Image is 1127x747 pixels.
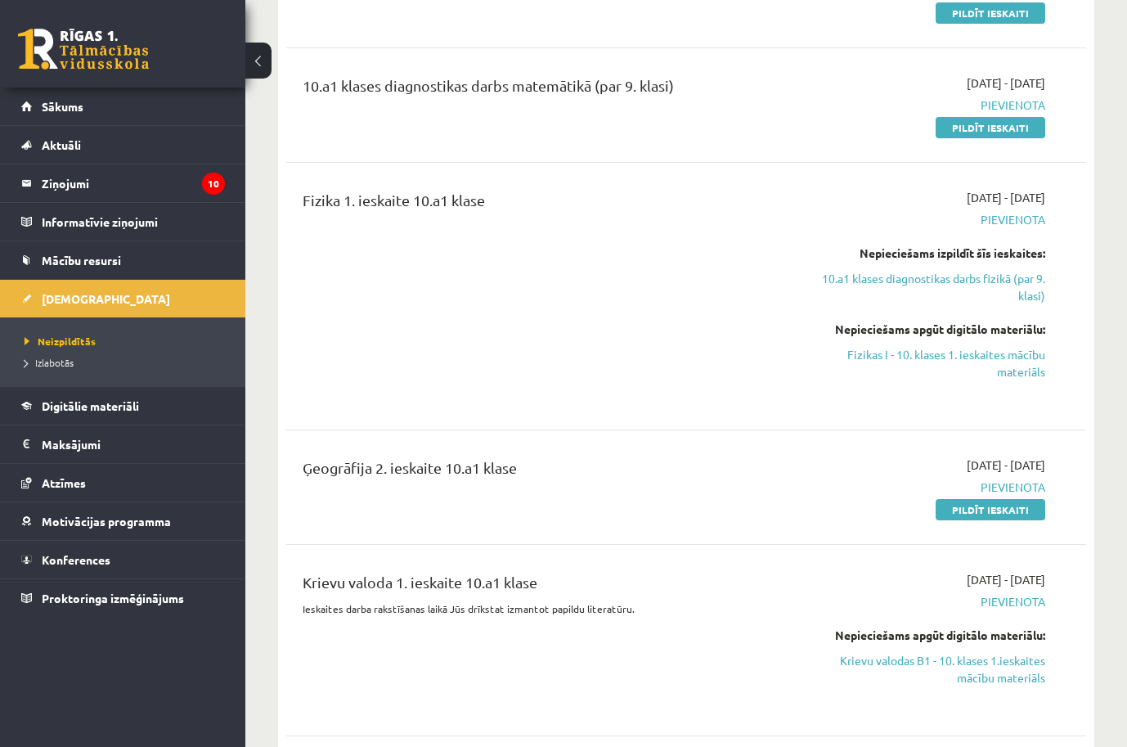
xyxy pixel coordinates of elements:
span: [DATE] - [DATE] [967,189,1045,206]
a: Neizpildītās [25,334,229,349]
span: Pievienota [814,593,1045,610]
div: Krievu valoda 1. ieskaite 10.a1 klase [303,571,789,601]
span: Neizpildītās [25,335,96,348]
a: Pildīt ieskaiti [936,117,1045,138]
span: Izlabotās [25,356,74,369]
span: Digitālie materiāli [42,398,139,413]
a: Pildīt ieskaiti [936,499,1045,520]
div: Fizika 1. ieskaite 10.a1 klase [303,189,789,219]
span: [DATE] - [DATE] [967,571,1045,588]
span: Atzīmes [42,475,86,490]
a: Atzīmes [21,464,225,502]
span: [DEMOGRAPHIC_DATA] [42,291,170,306]
a: Proktoringa izmēģinājums [21,579,225,617]
legend: Ziņojumi [42,164,225,202]
div: Nepieciešams apgūt digitālo materiālu: [814,321,1045,338]
span: [DATE] - [DATE] [967,457,1045,474]
a: Konferences [21,541,225,578]
a: Izlabotās [25,355,229,370]
a: 10.a1 klases diagnostikas darbs fizikā (par 9. klasi) [814,270,1045,304]
a: [DEMOGRAPHIC_DATA] [21,280,225,317]
a: Mācību resursi [21,241,225,279]
div: Ģeogrāfija 2. ieskaite 10.a1 klase [303,457,789,487]
a: Pildīt ieskaiti [936,2,1045,24]
div: Nepieciešams apgūt digitālo materiālu: [814,627,1045,644]
i: 10 [202,173,225,195]
span: Aktuāli [42,137,81,152]
a: Ziņojumi10 [21,164,225,202]
a: Digitālie materiāli [21,387,225,425]
a: Maksājumi [21,425,225,463]
a: Informatīvie ziņojumi [21,203,225,241]
p: Ieskaites darba rakstīšanas laikā Jūs drīkstat izmantot papildu literatūru. [303,601,789,616]
a: Aktuāli [21,126,225,164]
div: Nepieciešams izpildīt šīs ieskaites: [814,245,1045,262]
a: Fizikas I - 10. klases 1. ieskaites mācību materiāls [814,346,1045,380]
a: Rīgas 1. Tālmācības vidusskola [18,29,149,70]
a: Sākums [21,88,225,125]
legend: Informatīvie ziņojumi [42,203,225,241]
span: [DATE] - [DATE] [967,74,1045,92]
a: Krievu valodas B1 - 10. klases 1.ieskaites mācību materiāls [814,652,1045,686]
legend: Maksājumi [42,425,225,463]
span: Konferences [42,552,110,567]
span: Pievienota [814,211,1045,228]
span: Motivācijas programma [42,514,171,529]
span: Pievienota [814,97,1045,114]
div: 10.a1 klases diagnostikas darbs matemātikā (par 9. klasi) [303,74,789,105]
span: Proktoringa izmēģinājums [42,591,184,605]
span: Mācību resursi [42,253,121,268]
a: Motivācijas programma [21,502,225,540]
span: Pievienota [814,479,1045,496]
span: Sākums [42,99,83,114]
